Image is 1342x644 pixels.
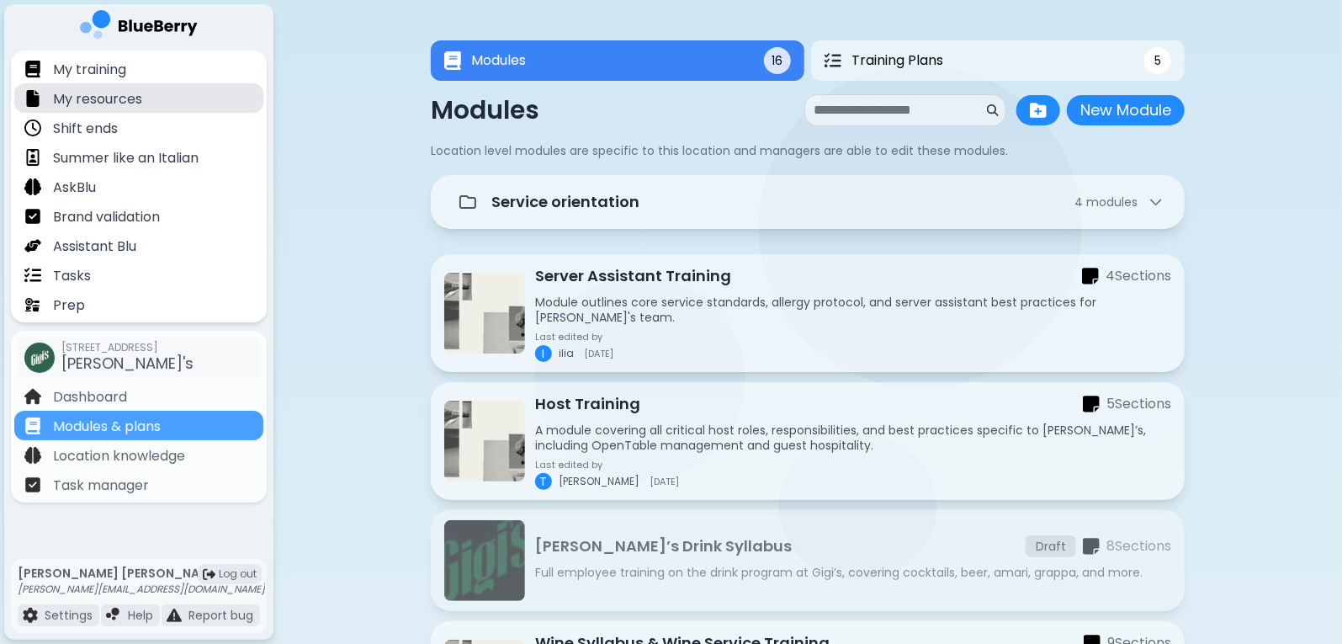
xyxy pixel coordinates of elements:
span: [PERSON_NAME]'s [61,353,194,374]
span: I [543,346,545,361]
p: My training [53,60,126,80]
img: file icon [167,608,182,623]
img: file icon [24,178,41,195]
span: Log out [219,567,257,581]
img: Server Assistant Training [444,273,525,354]
span: module s [1086,194,1138,210]
span: [DATE] [650,476,679,487]
img: sections icon [1083,395,1100,414]
p: A module covering all critical host roles, responsibilities, and best practices specific to [PERS... [535,423,1171,453]
p: Assistant Blu [53,237,136,257]
span: 4 [1074,194,1138,210]
p: [PERSON_NAME]’s Drink Syllabus [535,535,792,558]
span: Modules [471,51,526,71]
img: Host Training [444,401,525,482]
p: Module outlines core service standards, allergy protocol, and server assistant best practices for... [535,295,1171,325]
button: Training PlansTraining Plans5 [811,40,1185,81]
p: Shift ends [53,119,118,139]
img: Training Plans [825,52,841,69]
p: Modules [431,95,539,125]
span: [DATE] [584,349,613,359]
span: [PERSON_NAME] [559,475,639,488]
img: file icon [24,61,41,77]
p: Service orientation [491,190,639,214]
p: Full employee training on the drink program at Gigi’s, covering cocktails, beer, amari, grappa, a... [535,565,1171,580]
p: 8 Section s [1106,536,1171,556]
img: file icon [24,120,41,136]
img: file icon [24,237,41,254]
p: My resources [53,89,142,109]
p: Location knowledge [53,446,185,466]
span: 16 [772,53,783,68]
p: Host Training [535,392,640,416]
a: Gigi’s Drink Syllabus[PERSON_NAME]’s Drink SyllabusDraftsections icon8SectionsFull employee train... [431,510,1185,611]
img: file icon [24,388,41,405]
img: search icon [987,104,999,116]
img: file icon [24,90,41,107]
p: Tasks [53,266,91,286]
p: Brand validation [53,207,160,227]
span: 5 [1154,53,1161,68]
img: file icon [24,296,41,313]
div: Draft [1026,535,1076,557]
p: Location level modules are specific to this location and managers are able to edit these modules. [431,143,1185,158]
p: 4 Section s [1106,266,1171,286]
p: Task manager [53,476,149,496]
span: [STREET_ADDRESS] [61,341,194,354]
p: Dashboard [53,387,127,407]
img: logout [203,568,215,581]
p: Help [128,608,153,623]
p: Last edited by [535,460,679,470]
button: ModulesModules16 [431,40,804,81]
img: Gigi’s Drink Syllabus [444,520,525,601]
img: file icon [24,208,41,225]
span: T [540,474,548,489]
img: company thumbnail [24,343,55,373]
img: file icon [24,149,41,166]
button: New Module [1067,95,1185,125]
img: Modules [444,51,461,71]
p: 5 Section s [1106,394,1171,414]
a: Server Assistant TrainingServer Assistant Trainingsections icon4SectionsModule outlines core serv... [431,254,1185,372]
img: sections icon [1082,267,1099,286]
img: file icon [24,476,41,493]
img: file icon [106,608,121,623]
p: Last edited by [535,332,613,342]
p: Server Assistant Training [535,264,731,288]
p: AskBlu [53,178,96,198]
img: file icon [23,608,38,623]
p: [PERSON_NAME][EMAIL_ADDRESS][DOMAIN_NAME] [18,583,265,596]
span: Training Plans [851,51,943,71]
p: Prep [53,295,85,316]
p: Settings [45,608,93,623]
img: company logo [80,10,198,45]
p: Modules & plans [53,417,161,437]
p: Report bug [188,608,253,623]
p: Summer like an Italian [53,148,199,168]
p: [PERSON_NAME] [PERSON_NAME] [18,566,265,581]
a: Host TrainingHost Trainingsections icon5SectionsA module covering all critical host roles, respon... [431,382,1185,500]
img: file icon [24,447,41,464]
span: ilia [559,347,574,360]
img: file icon [24,418,41,434]
img: file icon [24,267,41,284]
img: folder plus icon [1030,102,1047,119]
img: sections icon [1083,537,1100,556]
